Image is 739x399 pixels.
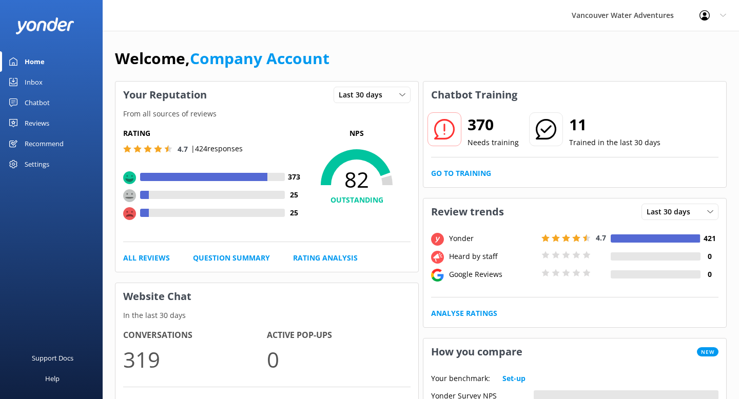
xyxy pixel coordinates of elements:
h2: 11 [569,112,660,137]
div: Heard by staff [446,251,539,262]
h5: Rating [123,128,303,139]
a: Company Account [190,48,329,69]
div: Yonder [446,233,539,244]
p: Your benchmark: [431,373,490,384]
p: | 424 responses [191,143,243,154]
p: From all sources of reviews [115,108,418,119]
a: Question Summary [193,252,270,264]
h4: 0 [701,269,718,280]
h3: How you compare [423,338,530,365]
a: All Reviews [123,252,170,264]
span: Last 30 days [647,206,696,217]
h3: Website Chat [115,283,418,310]
div: Reviews [25,113,49,133]
a: Analyse Ratings [431,308,497,319]
p: Trained in the last 30 days [569,137,660,148]
a: Rating Analysis [293,252,358,264]
div: Recommend [25,133,64,154]
a: Set-up [502,373,526,384]
div: Support Docs [32,348,73,368]
h3: Chatbot Training [423,82,525,108]
h4: 25 [285,189,303,201]
p: 319 [123,342,267,376]
h4: 0 [701,251,718,262]
div: Chatbot [25,92,50,113]
p: 0 [267,342,411,376]
h4: 373 [285,171,303,183]
div: Google Reviews [446,269,539,280]
h4: Conversations [123,329,267,342]
h4: 25 [285,207,303,218]
h2: 370 [468,112,519,137]
span: New [697,347,718,356]
p: NPS [303,128,411,139]
a: Go to Training [431,168,491,179]
h4: Active Pop-ups [267,329,411,342]
span: 4.7 [178,144,188,154]
h4: OUTSTANDING [303,194,411,206]
div: Settings [25,154,49,174]
div: Help [45,368,60,389]
h3: Review trends [423,198,512,225]
img: yonder-white-logo.png [15,17,74,34]
h4: 421 [701,233,718,244]
p: Needs training [468,137,519,148]
span: 82 [303,167,411,192]
h1: Welcome, [115,46,329,71]
div: Home [25,51,45,72]
p: In the last 30 days [115,310,418,321]
span: 4.7 [596,233,606,243]
span: Last 30 days [339,89,388,101]
div: Inbox [25,72,43,92]
h3: Your Reputation [115,82,215,108]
